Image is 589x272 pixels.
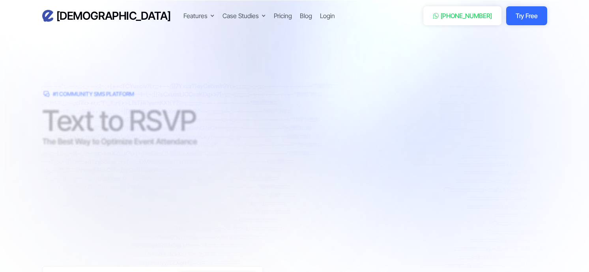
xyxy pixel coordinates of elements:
[42,136,263,147] h3: The Best Way to Optimize Event Attendance
[42,9,171,23] a: home
[423,6,502,25] a: [PHONE_NUMBER]
[320,11,335,20] a: Login
[183,11,208,20] div: Features
[42,109,263,132] h1: Text to RSVP
[56,9,171,23] h3: [DEMOGRAPHIC_DATA]
[506,6,547,25] a: Try Free
[300,11,312,20] a: Blog
[274,11,292,20] a: Pricing
[223,11,266,20] div: Case Studies
[441,11,492,20] div: [PHONE_NUMBER]
[183,11,215,20] div: Features
[53,90,134,98] div: #1 Community SMS Platform
[223,11,259,20] div: Case Studies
